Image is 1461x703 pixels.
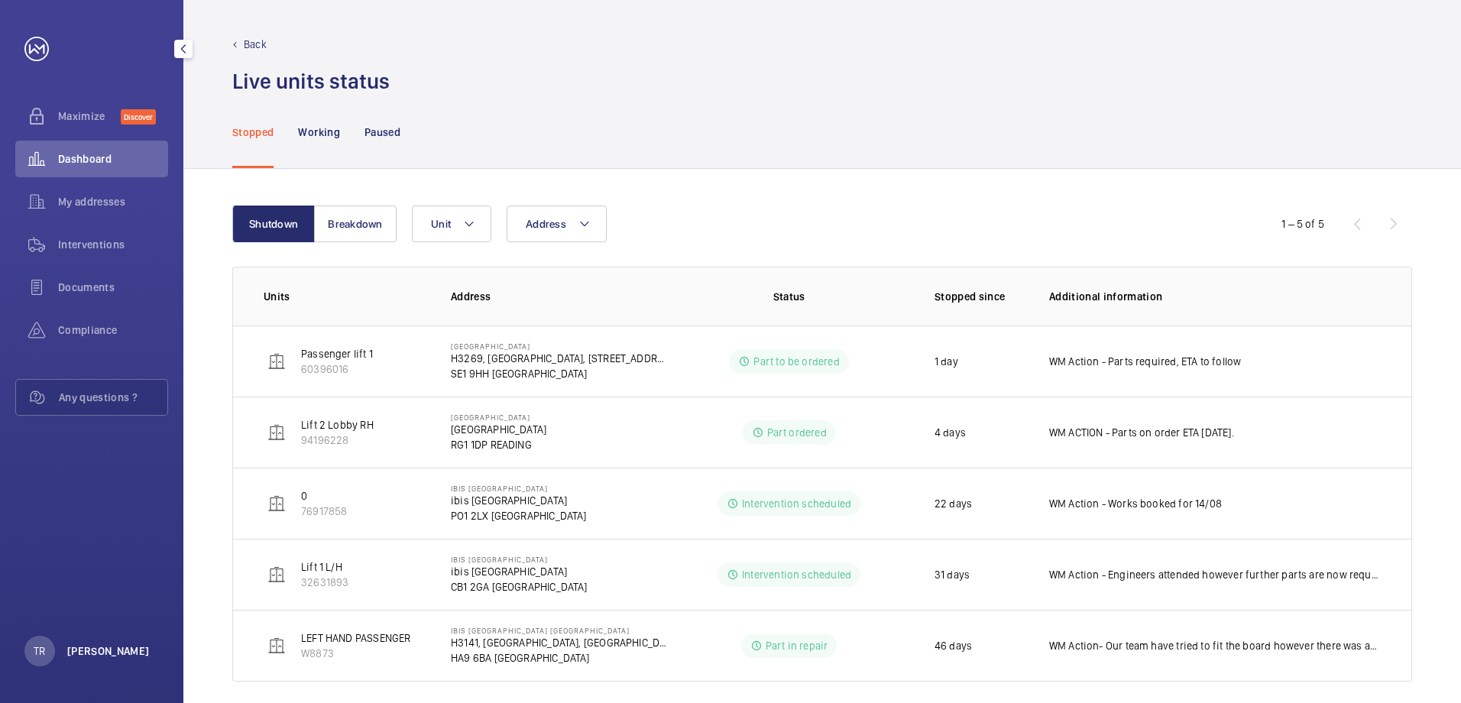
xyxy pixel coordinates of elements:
p: Part ordered [767,425,827,440]
span: Discover [121,109,156,125]
p: Lift 2 Lobby RH [301,417,374,432]
span: Documents [58,280,168,295]
p: PO1 2LX [GEOGRAPHIC_DATA] [451,508,587,523]
p: Paused [364,125,400,140]
p: WM ACTION - Parts on order ETA [DATE]. [1049,425,1234,440]
button: Shutdown [232,206,315,242]
span: Address [526,218,566,230]
h1: Live units status [232,67,390,96]
button: Address [507,206,607,242]
div: 1 – 5 of 5 [1281,216,1324,232]
p: HA9 6BA [GEOGRAPHIC_DATA] [451,650,668,666]
p: [GEOGRAPHIC_DATA] [451,413,546,422]
img: elevator.svg [267,637,286,655]
span: Unit [431,218,451,230]
p: H3269, [GEOGRAPHIC_DATA], [STREET_ADDRESS] [451,351,668,366]
p: Intervention scheduled [742,496,851,511]
p: TR [34,643,45,659]
img: elevator.svg [267,423,286,442]
span: Interventions [58,237,168,252]
p: WM Action - Parts required, ETA to follow [1049,354,1241,369]
p: ibis [GEOGRAPHIC_DATA] [451,493,587,508]
p: 31 days [935,567,970,582]
p: 4 days [935,425,966,440]
span: Compliance [58,322,168,338]
p: 0 [301,488,347,504]
span: Any questions ? [59,390,167,405]
img: elevator.svg [267,494,286,513]
p: W8873 [301,646,410,661]
p: Lift 1 L/H [301,559,348,575]
p: IBIS [GEOGRAPHIC_DATA] [451,555,588,564]
img: elevator.svg [267,352,286,371]
p: RG1 1DP READING [451,437,546,452]
p: CB1 2GA [GEOGRAPHIC_DATA] [451,579,588,594]
p: 76917858 [301,504,347,519]
p: Intervention scheduled [742,567,851,582]
span: My addresses [58,194,168,209]
p: Part to be ordered [753,354,839,369]
button: Breakdown [314,206,397,242]
p: WM Action - Engineers attended however further parts are now required. ETA TBC [1049,567,1381,582]
span: Dashboard [58,151,168,167]
img: elevator.svg [267,565,286,584]
p: 1 day [935,354,958,369]
p: [GEOGRAPHIC_DATA] [451,422,546,437]
p: 94196228 [301,432,374,448]
p: Stopped [232,125,274,140]
p: 46 days [935,638,972,653]
p: Address [451,289,668,304]
p: LEFT HAND PASSENGER [301,630,410,646]
p: Stopped since [935,289,1025,304]
p: Units [264,289,426,304]
p: 22 days [935,496,972,511]
p: Working [298,125,339,140]
p: 60396016 [301,361,373,377]
p: SE1 9HH [GEOGRAPHIC_DATA] [451,366,668,381]
p: Status [679,289,899,304]
p: Back [244,37,267,52]
p: ibis [GEOGRAPHIC_DATA] [451,564,588,579]
p: Additional information [1049,289,1381,304]
p: WM Action - Works booked for 14/08 [1049,496,1222,511]
span: Maximize [58,109,121,124]
p: Part in repair [766,638,828,653]
p: [GEOGRAPHIC_DATA] [451,342,668,351]
p: IBIS [GEOGRAPHIC_DATA] [GEOGRAPHIC_DATA] [451,626,668,635]
button: Unit [412,206,491,242]
p: IBIS [GEOGRAPHIC_DATA] [451,484,587,493]
p: 32631893 [301,575,348,590]
p: WM Action- Our team have tried to fit the board however there was an issue with this so it has be... [1049,638,1381,653]
p: H3141, [GEOGRAPHIC_DATA], [GEOGRAPHIC_DATA] [451,635,668,650]
p: [PERSON_NAME] [67,643,150,659]
p: Passenger lift 1 [301,346,373,361]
